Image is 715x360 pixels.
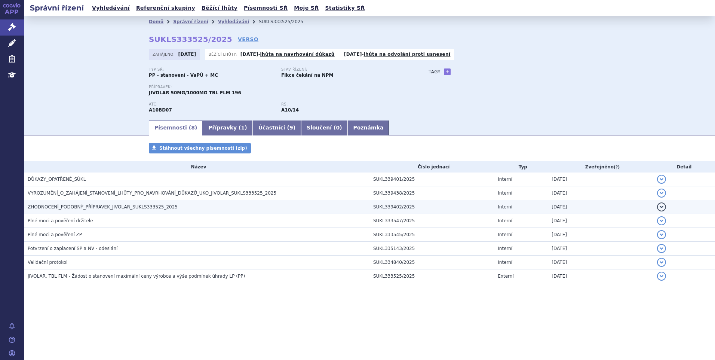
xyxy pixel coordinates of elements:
[369,186,494,200] td: SUKL339438/2025
[614,165,620,170] abbr: (?)
[369,269,494,283] td: SUKL333525/2025
[178,52,196,57] strong: [DATE]
[153,51,176,57] span: Zahájeno:
[149,90,241,95] span: JIVOLAR 50MG/1000MG TBL FLM 196
[548,173,653,186] td: [DATE]
[498,177,512,182] span: Interní
[344,51,451,57] p: -
[369,161,494,173] th: Číslo jednací
[173,19,208,24] a: Správní řízení
[498,190,512,196] span: Interní
[253,120,301,135] a: Účastníci (9)
[149,107,172,113] strong: METFORMIN A SITAGLIPTIN
[241,125,245,131] span: 1
[657,202,666,211] button: detail
[259,16,313,27] li: SUKLS333525/2025
[281,102,406,107] p: RS:
[292,3,321,13] a: Moje SŘ
[653,161,715,173] th: Detail
[657,272,666,281] button: detail
[344,52,362,57] strong: [DATE]
[657,244,666,253] button: detail
[28,177,86,182] span: DŮKAZY_OPATŘENÉ_SÚKL
[548,214,653,228] td: [DATE]
[498,246,512,251] span: Interní
[24,161,369,173] th: Název
[336,125,340,131] span: 0
[28,232,82,237] span: Plné moci a pověření ZP
[548,161,653,173] th: Zveřejněno
[28,260,68,265] span: Validační protokol
[28,246,117,251] span: Potvrzení o zaplacení SP a NV - odeslání
[149,85,414,89] p: Přípravek:
[199,3,240,13] a: Běžící lhůty
[238,36,258,43] a: VERSO
[203,120,252,135] a: Přípravky (1)
[28,190,276,196] span: VYROZUMĚNÍ_O_ZAHÁJENÍ_STANOVENÍ_LHŮTY_PRO_NAVRHOVÁNÍ_DŮKAZŮ_UKO_JIVOLAR_SUKLS333525_2025
[364,52,451,57] a: lhůta na odvolání proti usnesení
[498,232,512,237] span: Interní
[657,216,666,225] button: detail
[369,214,494,228] td: SUKL333547/2025
[444,68,451,75] a: +
[28,204,178,210] span: ZHODNOCENÍ_PODOBNÝ_PŘÍPRAVEK_JIVOLAR_SUKLS333525_2025
[348,120,389,135] a: Poznámka
[149,35,232,44] strong: SUKLS333525/2025
[149,19,163,24] a: Domů
[218,19,249,24] a: Vyhledávání
[369,200,494,214] td: SUKL339402/2025
[149,102,274,107] p: ATC:
[191,125,195,131] span: 8
[289,125,293,131] span: 9
[149,120,203,135] a: Písemnosti (8)
[498,260,512,265] span: Interní
[494,161,548,173] th: Typ
[240,51,335,57] p: -
[548,256,653,269] td: [DATE]
[369,173,494,186] td: SUKL339401/2025
[159,146,247,151] span: Stáhnout všechny písemnosti (zip)
[149,67,274,72] p: Typ SŘ:
[209,51,239,57] span: Běžící lhůty:
[28,218,93,223] span: Plné moci a pověření držitele
[657,189,666,198] button: detail
[498,204,512,210] span: Interní
[548,242,653,256] td: [DATE]
[28,274,245,279] span: JIVOLAR, TBL FLM - Žádost o stanovení maximální ceny výrobce a výše podmínek úhrady LP (PP)
[548,200,653,214] td: [DATE]
[149,143,251,153] a: Stáhnout všechny písemnosti (zip)
[429,67,441,76] h3: Tagy
[657,230,666,239] button: detail
[498,218,512,223] span: Interní
[301,120,347,135] a: Sloučení (0)
[548,269,653,283] td: [DATE]
[369,256,494,269] td: SUKL334840/2025
[281,107,299,113] strong: metformin a sitagliptin
[369,242,494,256] td: SUKL335143/2025
[548,186,653,200] td: [DATE]
[149,73,218,78] strong: PP - stanovení - VaPÚ + MC
[548,228,653,242] td: [DATE]
[242,3,290,13] a: Písemnosti SŘ
[281,67,406,72] p: Stav řízení:
[260,52,335,57] a: lhůta na navrhování důkazů
[281,73,333,78] strong: Fikce čekání na NPM
[134,3,197,13] a: Referenční skupiny
[657,175,666,184] button: detail
[369,228,494,242] td: SUKL333545/2025
[323,3,367,13] a: Statistiky SŘ
[498,274,513,279] span: Externí
[90,3,132,13] a: Vyhledávání
[240,52,258,57] strong: [DATE]
[24,3,90,13] h2: Správní řízení
[657,258,666,267] button: detail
